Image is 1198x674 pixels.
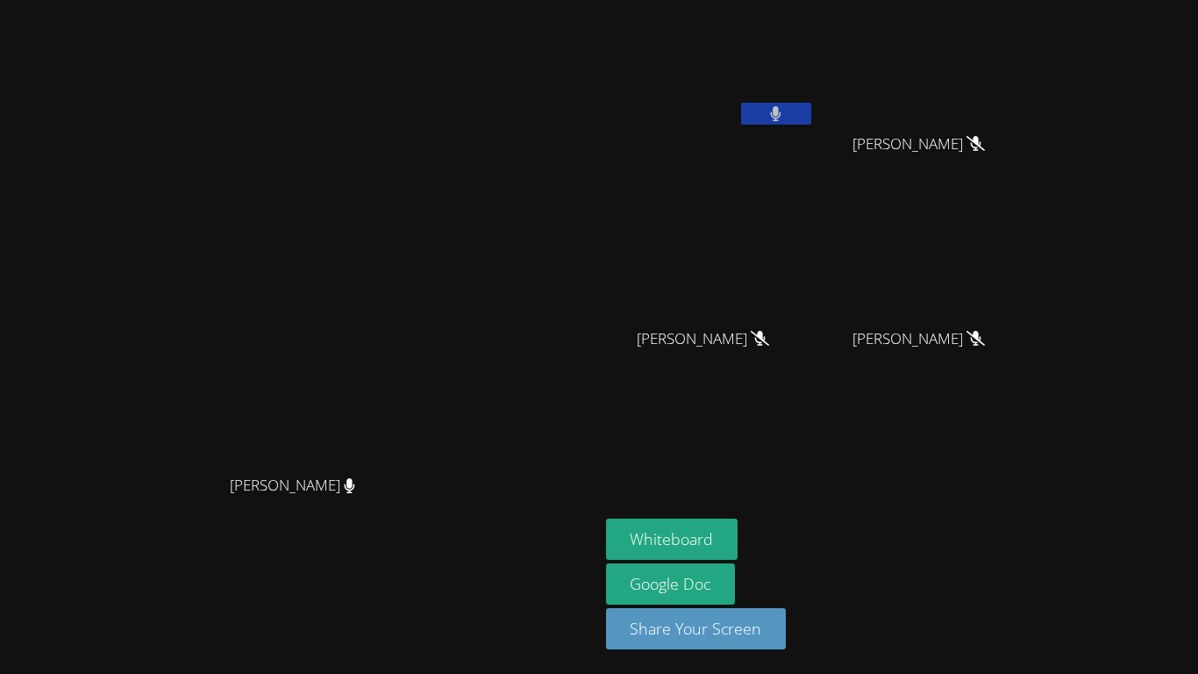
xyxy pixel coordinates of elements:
[852,326,985,352] span: [PERSON_NAME]
[606,608,787,649] button: Share Your Screen
[606,563,736,605] a: Google Doc
[852,132,985,157] span: [PERSON_NAME]
[606,519,738,560] button: Whiteboard
[637,326,769,352] span: [PERSON_NAME]
[230,473,355,498] span: [PERSON_NAME]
